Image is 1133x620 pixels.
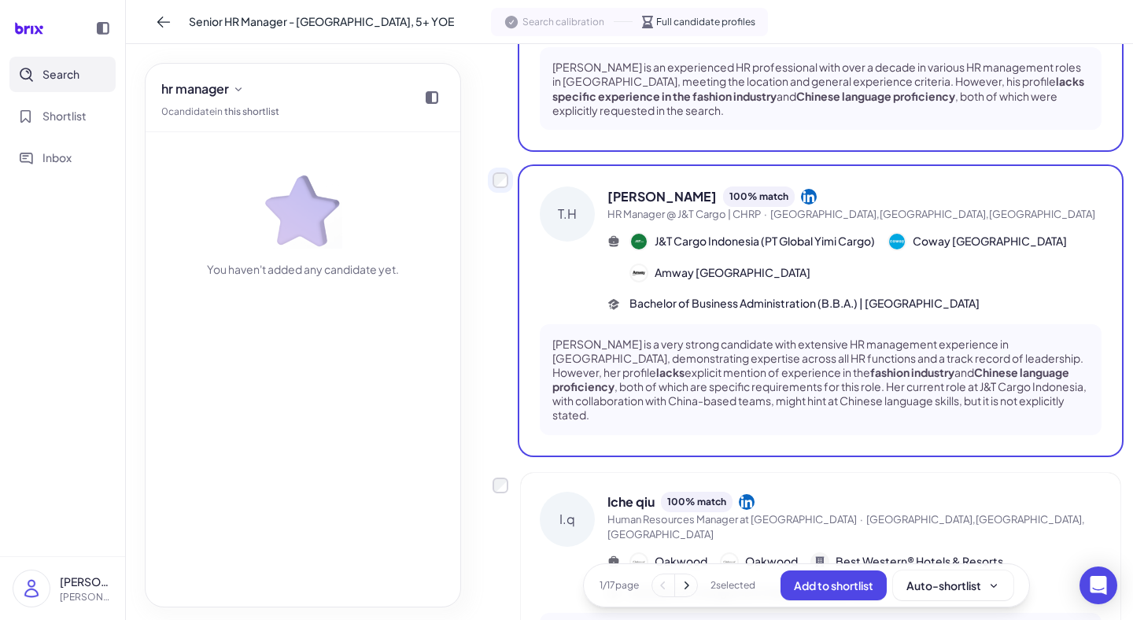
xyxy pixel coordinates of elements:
button: hr manager [155,76,251,101]
span: · [860,513,863,526]
strong: fashion industry [870,365,954,379]
span: 1 / 17 page [600,578,639,592]
span: hr manager [161,79,229,98]
span: [PERSON_NAME] [607,187,717,206]
span: Add to shortlist [794,578,873,592]
img: 公司logo [722,554,737,570]
div: 0 candidate in [161,105,279,119]
div: Auto-shortlist [906,578,1000,593]
img: 公司logo [631,234,647,249]
a: this shortlist [224,105,279,117]
button: Search [9,57,116,92]
strong: Chinese language proficiency [796,89,955,103]
span: 2 selected [710,578,755,592]
div: You haven't added any candidate yet. [207,261,399,278]
p: [PERSON_NAME] is a very strong candidate with extensive HR management experience in [GEOGRAPHIC_D... [552,337,1089,423]
span: [GEOGRAPHIC_DATA],[GEOGRAPHIC_DATA],[GEOGRAPHIC_DATA] [770,208,1095,220]
img: user_logo.png [13,570,50,607]
span: Coway [GEOGRAPHIC_DATA] [913,233,1067,249]
button: Auto-shortlist [893,570,1013,600]
span: HR Manager @ J&T Cargo | CHRP [607,208,761,220]
div: 100 % match [661,492,733,512]
strong: lacks specific experience in the fashion industry [552,74,1084,102]
span: Amway [GEOGRAPHIC_DATA] [655,264,810,281]
span: Best Western® Hotels & Resorts [836,553,1003,570]
img: 公司logo [631,554,647,570]
span: Bachelor of Business Administration (B.B.A.) | [GEOGRAPHIC_DATA] [629,295,980,312]
span: Shortlist [42,108,87,124]
div: T.H [540,186,595,242]
span: Search calibration [522,15,604,29]
div: I.q [540,492,595,547]
img: 公司logo [889,234,905,249]
img: star [264,170,342,249]
span: Inbox [42,149,72,166]
p: [PERSON_NAME] is an experienced HR professional with over a decade in various HR management roles... [552,60,1089,117]
button: Shortlist [9,98,116,134]
div: 100 % match [723,186,795,207]
label: Add to shortlist [493,478,508,493]
p: [PERSON_NAME] [60,574,113,590]
span: J&T Cargo Indonesia (PT Global Yimi Cargo) [655,233,875,249]
span: Full candidate profiles [656,15,755,29]
button: Add to shortlist [781,570,887,600]
div: Open Intercom Messenger [1079,566,1117,604]
span: Search [42,66,79,83]
strong: Chinese language proficiency [552,365,1069,393]
span: Senior HR Manager - [GEOGRAPHIC_DATA], 5+ YOE [189,13,454,30]
span: Oakwood [655,553,707,570]
span: Oakwood [745,553,798,570]
span: Iche qiu [607,493,655,511]
label: Add to shortlist [493,172,508,188]
span: Human Resources Manager at [GEOGRAPHIC_DATA] [607,513,857,526]
button: Inbox [9,140,116,175]
p: [PERSON_NAME][EMAIL_ADDRESS][DOMAIN_NAME] [60,590,113,604]
span: · [764,208,767,220]
strong: lacks [656,365,685,379]
img: 公司logo [631,265,647,281]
